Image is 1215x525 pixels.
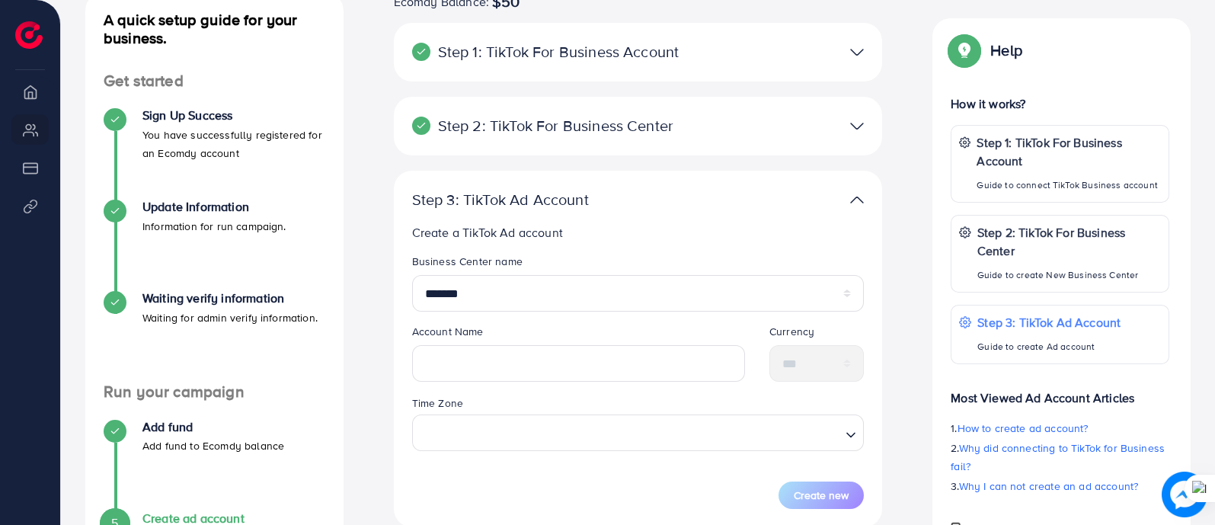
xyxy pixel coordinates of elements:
p: Most Viewed Ad Account Articles [951,376,1169,407]
span: Create new [794,488,849,503]
img: TikTok partner [850,189,864,211]
p: Step 1: TikTok For Business Account [412,43,705,61]
label: Time Zone [412,395,463,411]
h4: Waiting verify information [142,291,318,306]
h4: Update Information [142,200,286,214]
button: Create new [779,482,864,509]
h4: A quick setup guide for your business. [85,11,344,47]
p: Guide to connect TikTok Business account [977,176,1161,194]
p: Guide to create New Business Center [977,266,1161,284]
p: Help [990,41,1022,59]
li: Update Information [85,200,344,291]
legend: Account Name [412,324,745,345]
li: Waiting verify information [85,291,344,383]
p: Information for run campaign. [142,217,286,235]
p: Step 2: TikTok For Business Center [977,223,1161,260]
span: How to create ad account? [958,421,1089,436]
p: You have successfully registered for an Ecomdy account [142,126,325,162]
legend: Business Center name [412,254,865,275]
p: Waiting for admin verify information. [142,309,318,327]
p: 3. [951,477,1169,495]
p: Step 1: TikTok For Business Account [977,133,1161,170]
p: 1. [951,419,1169,437]
img: TikTok partner [850,115,864,137]
p: Create a TikTok Ad account [412,223,865,242]
p: 2. [951,439,1169,475]
h4: Sign Up Success [142,108,325,123]
img: TikTok partner [850,41,864,63]
div: Search for option [412,415,865,451]
img: logo [15,21,43,49]
p: Guide to create Ad account [977,338,1121,356]
h4: Get started [85,72,344,91]
input: Search for option [419,418,840,447]
p: How it works? [951,94,1169,113]
li: Sign Up Success [85,108,344,200]
li: Add fund [85,420,344,511]
h4: Run your campaign [85,383,344,402]
img: image [1162,472,1207,517]
img: Popup guide [951,37,978,64]
span: Why I can not create an ad account? [959,479,1139,494]
h4: Add fund [142,420,284,434]
legend: Currency [769,324,864,345]
p: Step 2: TikTok For Business Center [412,117,705,135]
p: Add fund to Ecomdy balance [142,437,284,455]
span: Why did connecting to TikTok for Business fail? [951,440,1165,474]
p: Step 3: TikTok Ad Account [977,313,1121,331]
p: Step 3: TikTok Ad Account [412,190,705,209]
